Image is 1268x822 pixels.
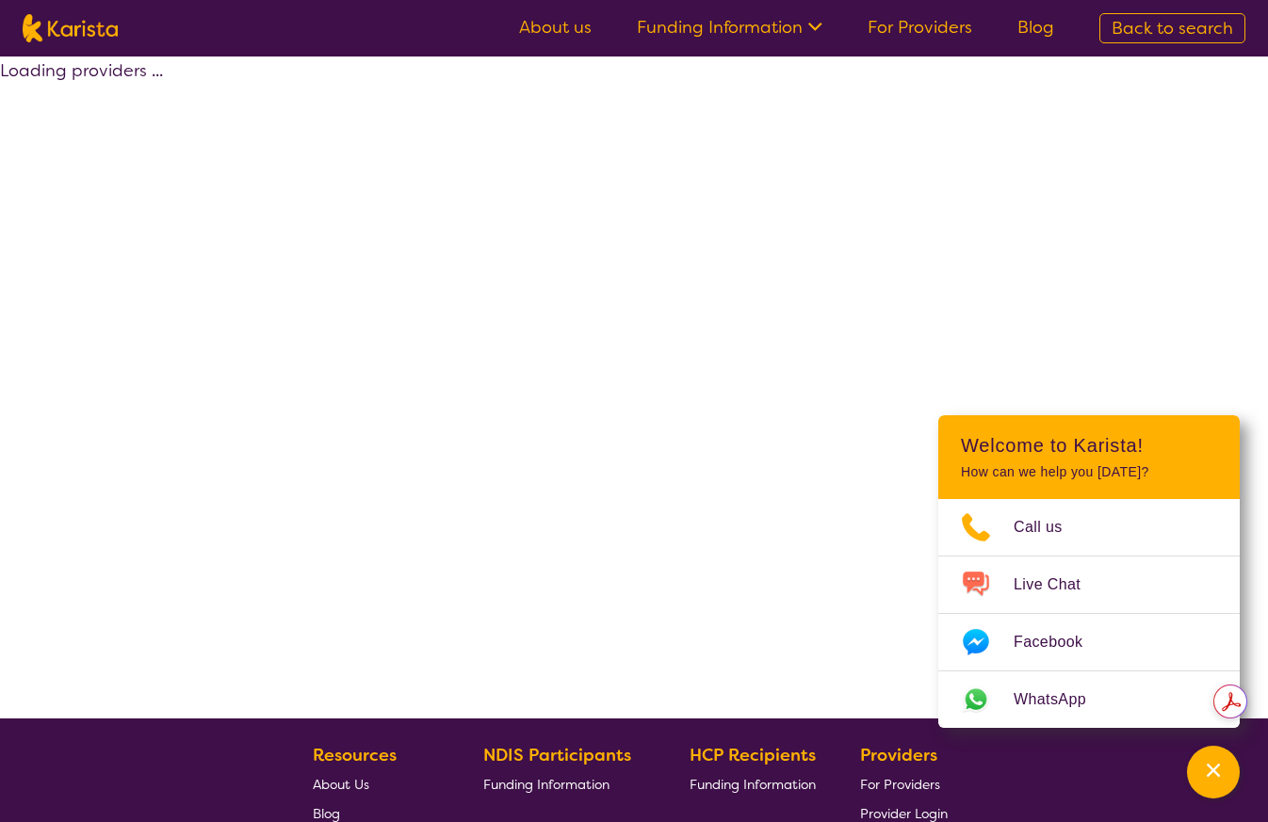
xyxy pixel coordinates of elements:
[860,805,948,822] span: Provider Login
[1112,17,1233,40] span: Back to search
[313,744,397,766] b: Resources
[1187,746,1240,798] button: Channel Menu
[690,769,816,798] a: Funding Information
[860,744,937,766] b: Providers
[1014,571,1103,599] span: Live Chat
[483,744,631,766] b: NDIS Participants
[1014,628,1105,656] span: Facebook
[519,16,592,39] a: About us
[1017,16,1054,39] a: Blog
[1014,685,1109,714] span: WhatsApp
[938,415,1240,728] div: Channel Menu
[637,16,822,39] a: Funding Information
[961,464,1217,480] p: How can we help you [DATE]?
[938,671,1240,728] a: Web link opens in a new tab.
[313,805,340,822] span: Blog
[868,16,972,39] a: For Providers
[313,776,369,793] span: About Us
[860,776,940,793] span: For Providers
[483,776,610,793] span: Funding Information
[961,434,1217,457] h2: Welcome to Karista!
[938,499,1240,728] ul: Choose channel
[313,769,439,798] a: About Us
[860,769,948,798] a: For Providers
[690,744,816,766] b: HCP Recipients
[1099,13,1245,43] a: Back to search
[1014,513,1085,541] span: Call us
[23,14,118,42] img: Karista logo
[483,769,645,798] a: Funding Information
[690,776,816,793] span: Funding Information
